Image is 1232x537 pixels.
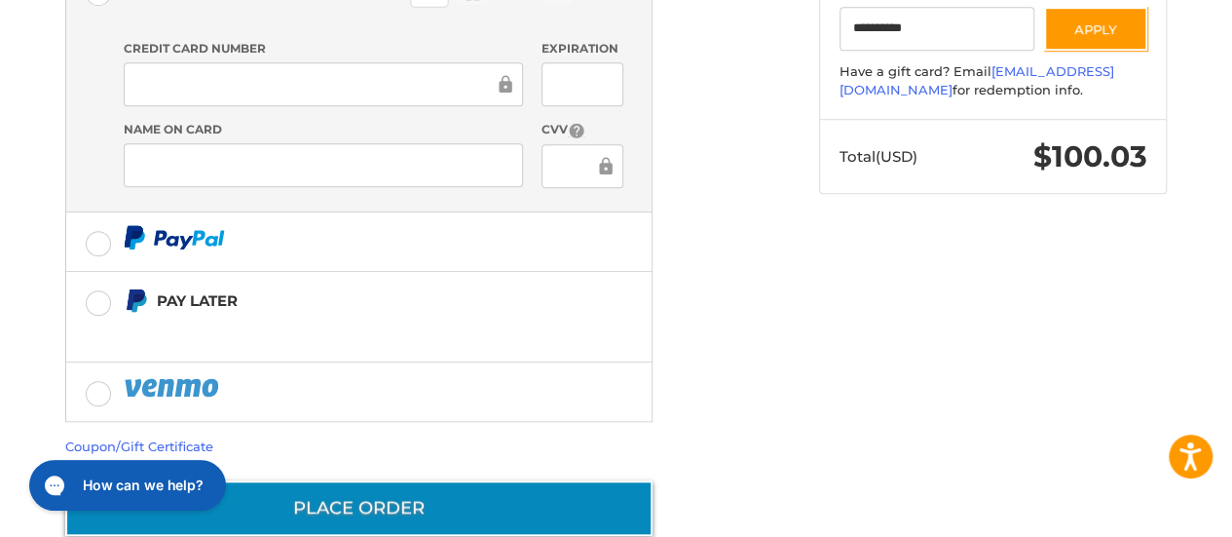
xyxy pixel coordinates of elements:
label: CVV [541,121,622,139]
button: Place Order [65,480,653,536]
div: Have a gift card? Email for redemption info. [840,62,1147,100]
a: Coupon/Gift Certificate [65,439,213,454]
iframe: Gorgias live chat messenger [19,453,232,518]
label: Expiration [541,40,622,58]
iframe: PayPal Message 1 [124,322,531,338]
label: Credit Card Number [124,40,523,58]
input: Gift Certificate or Coupon Code [840,7,1035,51]
label: Name on Card [124,121,523,138]
img: PayPal icon [124,375,223,400]
img: PayPal icon [124,225,225,249]
img: Pay Later icon [124,288,148,313]
div: Pay Later [157,285,530,317]
span: $100.03 [1033,138,1147,174]
iframe: Google Customer Reviews [1071,484,1232,537]
button: Apply [1044,7,1147,51]
span: Total (USD) [840,147,917,166]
